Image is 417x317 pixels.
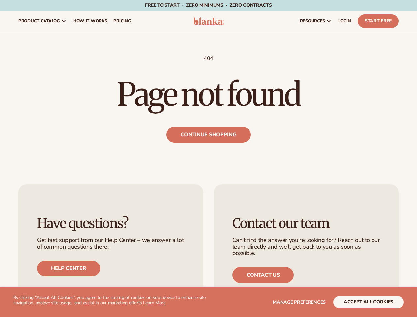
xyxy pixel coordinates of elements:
span: Manage preferences [273,299,326,305]
a: resources [297,11,335,32]
p: Can’t find the answer you’re looking for? Reach out to our team directly and we’ll get back to yo... [232,237,380,257]
button: Manage preferences [273,296,326,308]
p: 404 [18,55,399,62]
span: resources [300,18,325,24]
span: product catalog [18,18,60,24]
h3: Have questions? [37,216,185,230]
button: accept all cookies [333,296,404,308]
span: LOGIN [338,18,351,24]
a: Help center [37,261,100,276]
a: Continue shopping [166,127,251,143]
h1: Page not found [18,79,399,110]
p: By clicking "Accept All Cookies", you agree to the storing of cookies on your device to enhance s... [13,295,209,306]
a: Contact us [232,267,294,283]
a: Start Free [358,14,399,28]
img: logo [193,17,224,25]
a: product catalog [15,11,70,32]
span: Free to start · ZERO minimums · ZERO contracts [145,2,272,8]
a: pricing [110,11,134,32]
a: Learn More [143,300,165,306]
p: Get fast support from our Help Center – we answer a lot of common questions there. [37,237,185,250]
span: How It Works [73,18,107,24]
span: pricing [113,18,131,24]
h3: Contact our team [232,216,380,230]
a: How It Works [70,11,110,32]
a: LOGIN [335,11,354,32]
